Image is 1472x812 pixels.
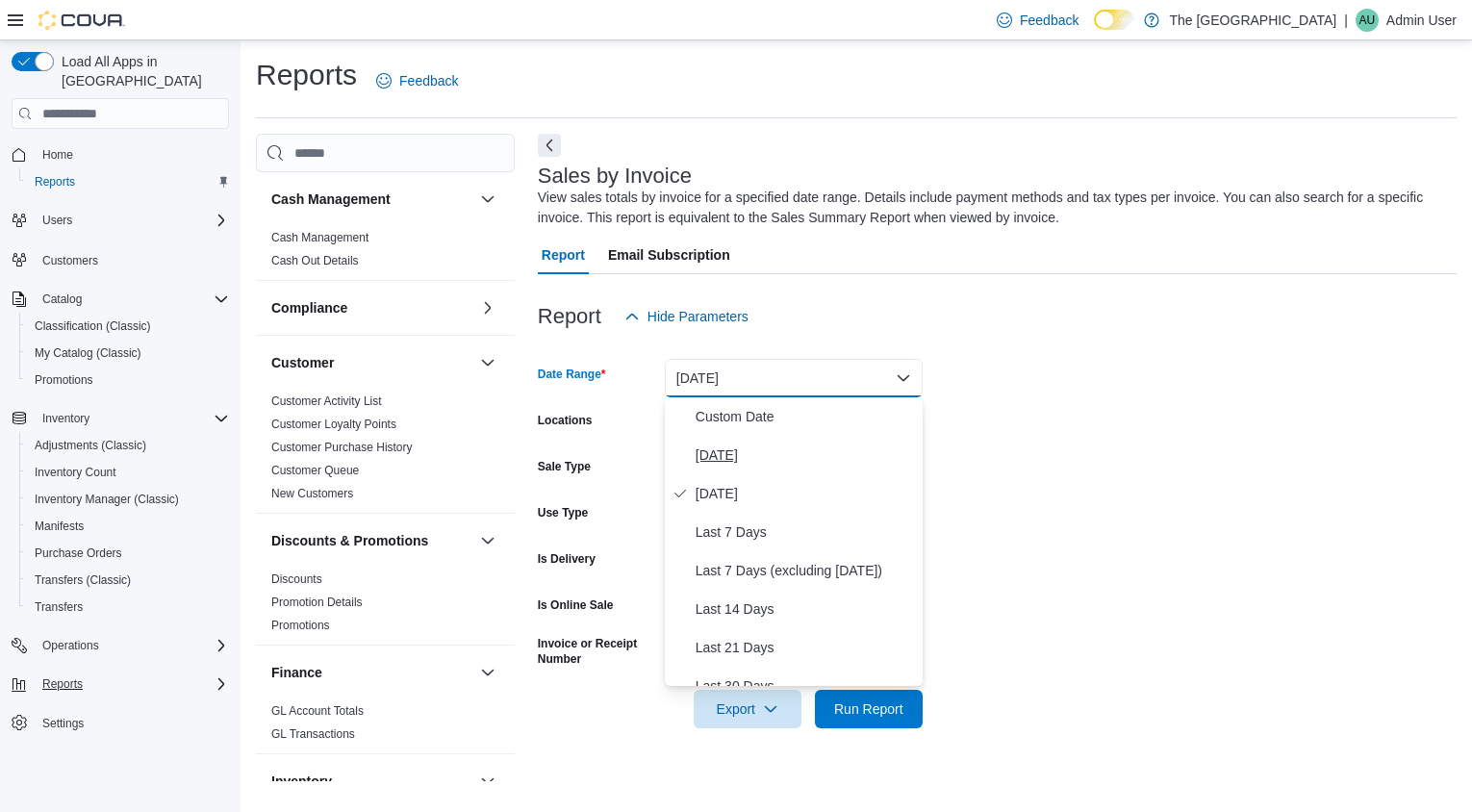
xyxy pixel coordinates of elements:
[271,190,391,209] h3: Cash Management
[538,367,606,382] label: Date Range
[19,486,237,513] button: Inventory Manager (Classic)
[694,690,801,728] button: Export
[1169,9,1336,32] p: The [GEOGRAPHIC_DATA]
[27,515,229,538] span: Manifests
[27,542,130,565] a: Purchase Orders
[35,712,91,735] a: Settings
[271,463,359,478] span: Customer Queue
[705,690,790,728] span: Export
[271,618,330,633] span: Promotions
[35,519,84,534] span: Manifests
[42,676,83,692] span: Reports
[27,434,154,457] a: Adjustments (Classic)
[271,230,368,245] span: Cash Management
[35,634,229,657] span: Operations
[696,405,915,428] span: Custom Date
[399,71,458,90] span: Feedback
[696,482,915,505] span: [DATE]
[35,599,83,615] span: Transfers
[476,661,499,684] button: Finance
[256,568,515,645] div: Discounts & Promotions
[4,286,237,313] button: Catalog
[271,531,428,550] h3: Discounts & Promotions
[538,505,588,520] label: Use Type
[35,247,229,271] span: Customers
[4,709,237,737] button: Settings
[271,353,334,372] h3: Customer
[35,288,89,311] button: Catalog
[27,368,229,392] span: Promotions
[1094,10,1134,30] input: Dark Mode
[608,236,730,274] span: Email Subscription
[19,313,237,340] button: Classification (Classic)
[4,671,237,698] button: Reports
[617,297,756,336] button: Hide Parameters
[271,487,353,500] a: New Customers
[696,674,915,698] span: Last 30 Days
[271,703,364,719] span: GL Account Totals
[271,231,368,244] a: Cash Management
[27,542,229,565] span: Purchase Orders
[27,170,229,193] span: Reports
[696,636,915,659] span: Last 21 Days
[42,147,73,163] span: Home
[35,711,229,735] span: Settings
[665,397,923,686] div: Select listbox
[19,340,237,367] button: My Catalog (Classic)
[1386,9,1457,32] p: Admin User
[476,529,499,552] button: Discounts & Promotions
[35,345,141,361] span: My Catalog (Classic)
[271,531,472,550] button: Discounts & Promotions
[35,634,107,657] button: Operations
[271,440,413,455] span: Customer Purchase History
[27,315,159,338] a: Classification (Classic)
[256,390,515,513] div: Customer
[27,569,229,592] span: Transfers (Classic)
[256,56,357,94] h1: Reports
[271,486,353,501] span: New Customers
[538,134,561,157] button: Next
[815,690,923,728] button: Run Report
[35,209,80,232] button: Users
[538,636,657,667] label: Invoice or Receipt Number
[19,594,237,621] button: Transfers
[27,434,229,457] span: Adjustments (Classic)
[27,596,90,619] a: Transfers
[271,418,396,431] a: Customer Loyalty Points
[538,188,1447,228] div: View sales totals by invoice for a specified date range. Details include payment methods and tax ...
[35,318,151,334] span: Classification (Classic)
[538,459,591,474] label: Sale Type
[271,190,472,209] button: Cash Management
[27,515,91,538] a: Manifests
[19,459,237,486] button: Inventory Count
[4,207,237,234] button: Users
[542,236,585,274] span: Report
[42,253,98,268] span: Customers
[834,699,903,719] span: Run Report
[19,432,237,459] button: Adjustments (Classic)
[696,444,915,467] span: [DATE]
[476,770,499,793] button: Inventory
[271,393,382,409] span: Customer Activity List
[35,492,179,507] span: Inventory Manager (Classic)
[27,488,187,511] a: Inventory Manager (Classic)
[1359,9,1376,32] span: AU
[696,520,915,544] span: Last 7 Days
[35,209,229,232] span: Users
[27,342,229,365] span: My Catalog (Classic)
[476,351,499,374] button: Customer
[271,571,322,587] span: Discounts
[4,140,237,168] button: Home
[35,407,97,430] button: Inventory
[19,567,237,594] button: Transfers (Classic)
[271,417,396,432] span: Customer Loyalty Points
[19,168,237,195] button: Reports
[271,254,359,267] a: Cash Out Details
[271,663,472,682] button: Finance
[35,143,81,166] a: Home
[35,672,90,696] button: Reports
[538,165,692,188] h3: Sales by Invoice
[38,11,125,30] img: Cova
[42,411,89,426] span: Inventory
[27,461,229,484] span: Inventory Count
